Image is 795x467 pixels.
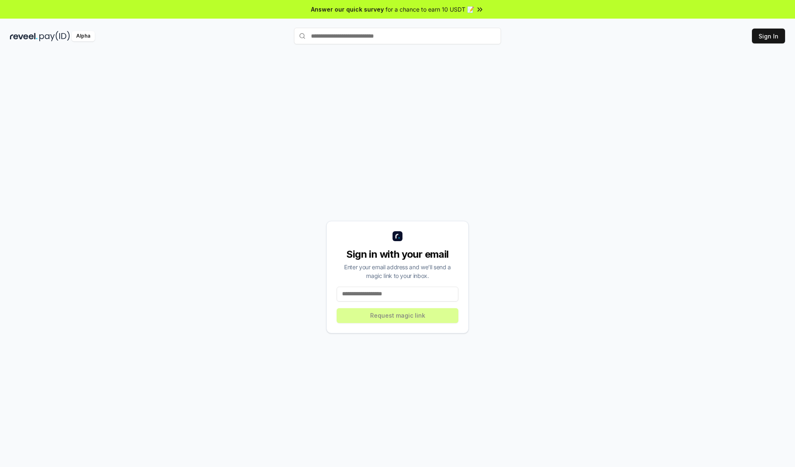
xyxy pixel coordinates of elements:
span: Answer our quick survey [311,5,384,14]
img: logo_small [393,231,402,241]
span: for a chance to earn 10 USDT 📝 [385,5,474,14]
div: Enter your email address and we’ll send a magic link to your inbox. [337,263,458,280]
img: pay_id [39,31,70,41]
button: Sign In [752,29,785,43]
img: reveel_dark [10,31,38,41]
div: Sign in with your email [337,248,458,261]
div: Alpha [72,31,95,41]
